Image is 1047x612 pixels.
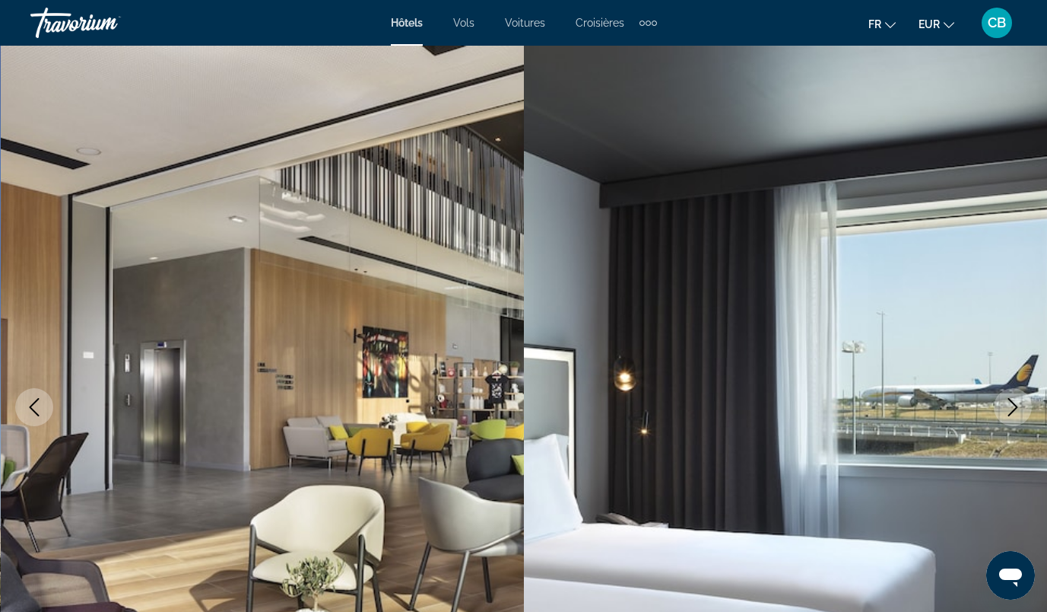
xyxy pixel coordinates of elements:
[988,15,1006,30] span: CB
[453,17,474,29] a: Vols
[15,388,53,426] button: Previous image
[919,13,954,35] button: Change currency
[986,551,1035,600] iframe: Button to launch messaging window
[868,13,896,35] button: Change language
[977,7,1017,39] button: User Menu
[30,3,182,43] a: Travorium
[919,18,940,30] span: EUR
[994,388,1032,426] button: Next image
[505,17,545,29] a: Voitures
[868,18,881,30] span: fr
[391,17,423,29] a: Hôtels
[576,17,624,29] a: Croisières
[639,11,657,35] button: Extra navigation items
